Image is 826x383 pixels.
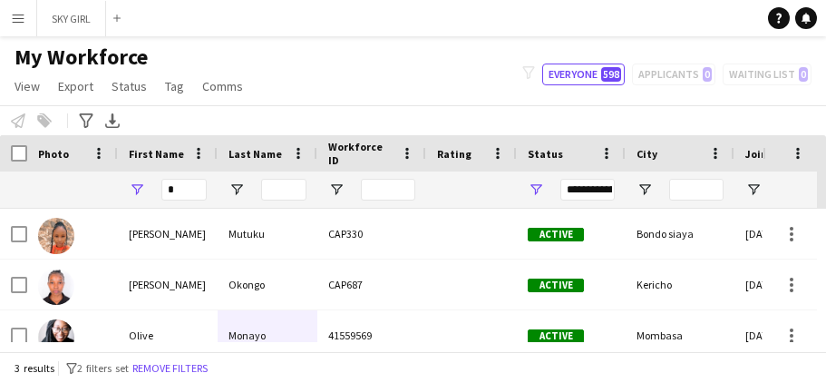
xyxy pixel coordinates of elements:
[626,209,734,259] div: Bondo siaya
[228,147,282,161] span: Last Name
[637,182,653,198] button: Open Filter Menu
[112,78,147,94] span: Status
[104,74,154,98] a: Status
[118,310,218,360] div: Olive
[129,182,145,198] button: Open Filter Menu
[228,182,245,198] button: Open Filter Menu
[129,358,211,378] button: Remove filters
[51,74,101,98] a: Export
[669,179,724,201] input: City Filter Input
[218,260,317,309] div: Okongo
[7,74,47,98] a: View
[328,182,345,198] button: Open Filter Menu
[218,209,317,259] div: Mutuku
[601,67,621,82] span: 598
[328,140,394,167] span: Workforce ID
[38,218,74,254] img: Caroline Mutuku
[38,269,74,305] img: Caroline Okongo
[317,260,426,309] div: CAP687
[129,147,184,161] span: First Name
[77,361,129,375] span: 2 filters set
[437,147,471,161] span: Rating
[745,147,781,161] span: Joined
[261,179,306,201] input: Last Name Filter Input
[528,279,584,292] span: Active
[165,78,184,94] span: Tag
[528,329,584,343] span: Active
[15,78,40,94] span: View
[58,78,93,94] span: Export
[317,209,426,259] div: CAP330
[626,310,734,360] div: Mombasa
[745,182,762,198] button: Open Filter Menu
[637,147,657,161] span: City
[161,179,207,201] input: First Name Filter Input
[102,110,123,132] app-action-btn: Export XLSX
[37,1,106,36] button: SKY GIRL
[542,64,625,85] button: Everyone598
[75,110,97,132] app-action-btn: Advanced filters
[528,228,584,241] span: Active
[528,147,563,161] span: Status
[361,179,415,201] input: Workforce ID Filter Input
[15,44,148,71] span: My Workforce
[202,78,243,94] span: Comms
[118,260,218,309] div: [PERSON_NAME]
[38,147,69,161] span: Photo
[38,319,74,356] img: Olive Monayo
[218,310,317,360] div: Monayo
[528,182,544,198] button: Open Filter Menu
[626,260,734,309] div: Kericho
[118,209,218,259] div: [PERSON_NAME]
[195,74,250,98] a: Comms
[158,74,191,98] a: Tag
[317,310,426,360] div: 41559569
